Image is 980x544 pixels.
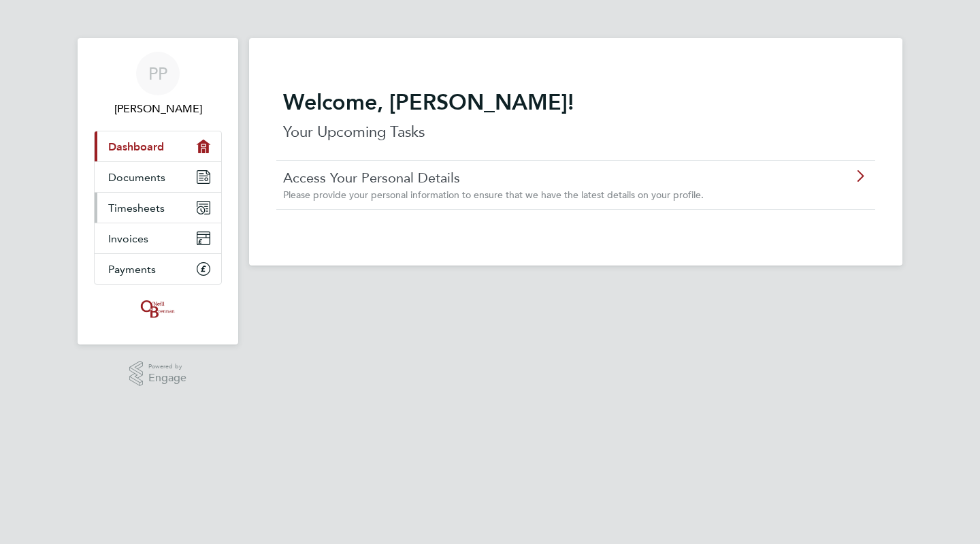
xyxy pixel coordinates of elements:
a: Payments [95,254,221,284]
a: Timesheets [95,193,221,223]
p: Your Upcoming Tasks [283,121,868,143]
a: Go to home page [94,298,222,320]
img: oneillandbrennan-logo-retina.png [138,298,178,320]
a: Powered byEngage [129,361,187,387]
h2: Welcome, [PERSON_NAME]! [283,89,868,116]
a: Documents [95,162,221,192]
a: Dashboard [95,131,221,161]
span: Timesheets [108,202,165,214]
span: Please provide your personal information to ensure that we have the latest details on your profile. [283,189,704,201]
span: Powered by [148,361,186,372]
span: Philip Poyntz [94,101,222,117]
a: PP[PERSON_NAME] [94,52,222,117]
nav: Main navigation [78,38,238,345]
a: Invoices [95,223,221,253]
span: Documents [108,171,165,184]
span: Payments [108,263,156,276]
a: Access Your Personal Details [283,169,791,187]
span: Invoices [108,232,148,245]
span: Engage [148,372,186,384]
span: PP [148,65,167,82]
span: Dashboard [108,140,164,153]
